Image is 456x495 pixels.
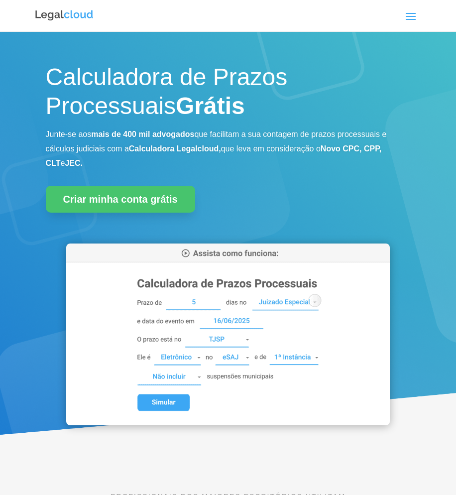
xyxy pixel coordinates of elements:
[66,244,390,425] img: Calculadora de Prazos Processuais da Legalcloud
[66,418,390,427] a: Calculadora de Prazos Processuais da Legalcloud
[65,159,83,167] b: JEC.
[46,144,382,167] b: Novo CPC, CPP, CLT
[46,63,411,125] h1: Calculadora de Prazos Processuais
[34,9,94,22] img: Logo da Legalcloud
[46,186,195,213] a: Criar minha conta grátis
[129,144,221,153] b: Calculadora Legalcloud,
[176,93,245,119] strong: Grátis
[46,127,411,170] p: Junte-se aos que facilitam a sua contagem de prazos processuais e cálculos judiciais com a que le...
[91,130,194,138] b: mais de 400 mil advogados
